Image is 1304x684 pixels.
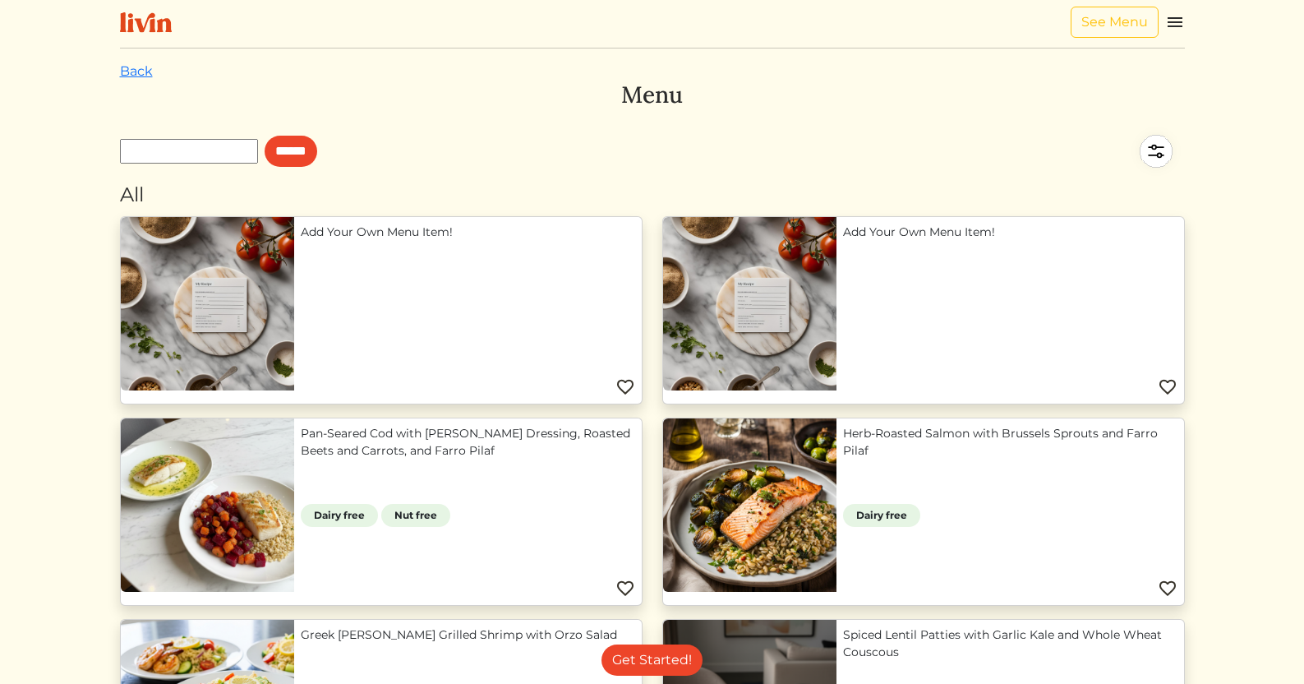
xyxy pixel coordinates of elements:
a: Herb-Roasted Salmon with Brussels Sprouts and Farro Pilaf [843,425,1177,460]
h3: Menu [120,81,1185,109]
a: Pan-Seared Cod with [PERSON_NAME] Dressing, Roasted Beets and Carrots, and Farro Pilaf [301,425,635,460]
img: Favorite menu item [615,579,635,598]
a: Greek [PERSON_NAME] Grilled Shrimp with Orzo Salad [301,626,635,644]
img: Favorite menu item [1158,377,1177,397]
div: All [120,180,1185,210]
img: Favorite menu item [615,377,635,397]
a: Add Your Own Menu Item! [301,224,635,241]
a: Add Your Own Menu Item! [843,224,1177,241]
img: Favorite menu item [1158,579,1177,598]
a: Back [120,63,153,79]
a: Spiced Lentil Patties with Garlic Kale and Whole Wheat Couscous [843,626,1177,661]
a: Get Started! [601,645,703,676]
img: menu_hamburger-cb6d353cf0ecd9f46ceae1c99ecbeb4a00e71ca567a856bd81f57e9d8c17bb26.svg [1165,12,1185,32]
a: See Menu [1071,7,1159,38]
img: livin-logo-a0d97d1a881af30f6274990eb6222085a2533c92bbd1e4f22c21b4f0d0e3210c.svg [120,12,172,33]
img: filter-5a7d962c2457a2d01fc3f3b070ac7679cf81506dd4bc827d76cf1eb68fb85cd7.svg [1127,122,1185,180]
